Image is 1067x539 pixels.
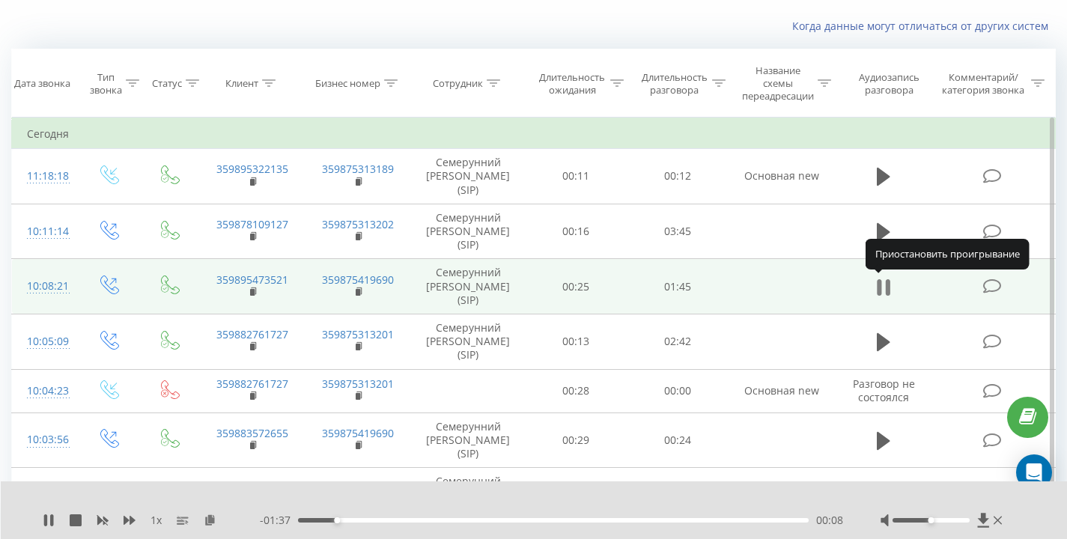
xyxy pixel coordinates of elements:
[12,119,1056,149] td: Сегодня
[27,217,62,246] div: 10:11:14
[216,426,288,440] a: 359883572655
[853,377,915,404] span: Разговор не состоялся
[848,71,929,97] div: Аудиозапись разговора
[216,162,288,176] a: 359895322135
[27,272,62,301] div: 10:08:21
[225,77,258,90] div: Клиент
[627,204,729,259] td: 03:45
[627,314,729,369] td: 02:42
[14,77,70,90] div: Дата звонка
[322,377,394,391] a: 359875313201
[742,64,814,103] div: Название схемы переадресации
[525,259,627,314] td: 00:25
[411,204,525,259] td: Семерунний [PERSON_NAME] (SIP)
[27,327,62,356] div: 10:05:09
[525,204,627,259] td: 00:16
[27,425,62,454] div: 10:03:56
[627,369,729,412] td: 00:00
[27,481,62,510] div: 10:02:09
[216,272,288,287] a: 359895473521
[322,162,394,176] a: 359875313189
[928,517,934,523] div: Accessibility label
[538,71,606,97] div: Длительность ожидания
[322,272,394,287] a: 359875419690
[216,377,288,391] a: 359882761727
[27,162,62,191] div: 11:18:18
[322,426,394,440] a: 359875419690
[411,259,525,314] td: Семерунний [PERSON_NAME] (SIP)
[525,314,627,369] td: 00:13
[1016,454,1052,490] div: Open Intercom Messenger
[792,19,1056,33] a: Когда данные могут отличаться от других систем
[525,468,627,523] td: 00:11
[433,77,483,90] div: Сотрудник
[866,239,1030,269] div: Приостановить проигрывание
[216,217,288,231] a: 359878109127
[315,77,380,90] div: Бизнес номер
[627,468,729,523] td: 00:47
[152,77,182,90] div: Статус
[627,149,729,204] td: 00:12
[411,149,525,204] td: Семерунний [PERSON_NAME] (SIP)
[27,377,62,406] div: 10:04:23
[260,513,298,528] span: - 01:37
[627,259,729,314] td: 01:45
[411,314,525,369] td: Семерунний [PERSON_NAME] (SIP)
[322,327,394,341] a: 359875313201
[334,517,340,523] div: Accessibility label
[216,327,288,341] a: 359882761727
[729,369,835,412] td: Основная new
[151,513,162,528] span: 1 x
[411,468,525,523] td: Семерунний [PERSON_NAME] (SIP)
[525,412,627,468] td: 00:29
[322,217,394,231] a: 359875313202
[816,513,843,528] span: 00:08
[90,71,122,97] div: Тип звонка
[525,149,627,204] td: 00:11
[525,369,627,412] td: 00:28
[411,412,525,468] td: Семерунний [PERSON_NAME] (SIP)
[627,412,729,468] td: 00:24
[729,149,835,204] td: Основная new
[940,71,1027,97] div: Комментарий/категория звонка
[641,71,708,97] div: Длительность разговора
